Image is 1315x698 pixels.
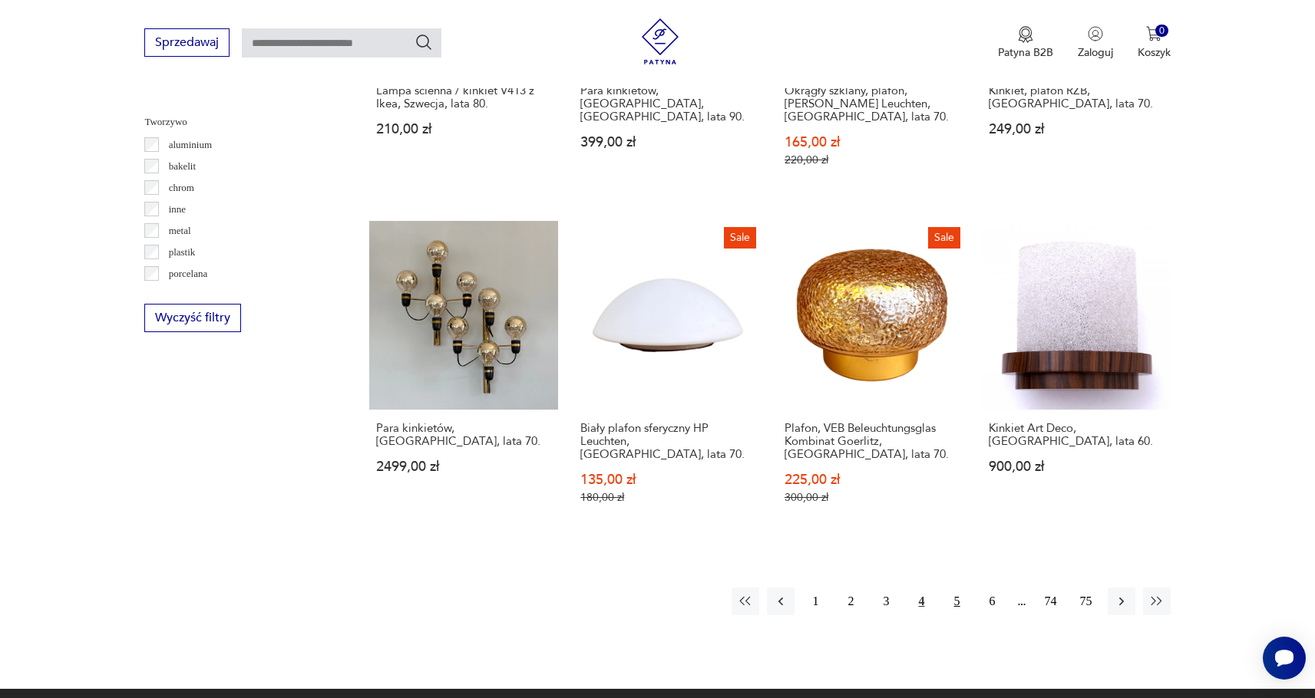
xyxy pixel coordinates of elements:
button: 3 [873,588,900,615]
div: 0 [1155,25,1168,38]
p: Tworzywo [144,114,332,130]
p: inne [169,201,186,218]
h3: Plafon, VEB Beleuchtungsglas Kombinat Goerlitz, [GEOGRAPHIC_DATA], lata 70. [785,422,960,461]
p: 210,00 zł [376,123,551,136]
p: Ćmielów [169,94,206,111]
button: Wyczyść filtry [144,304,241,332]
p: metal [169,222,191,239]
p: Patyna B2B [998,45,1053,60]
a: Para kinkietów, Niemcy, lata 70.Para kinkietów, [GEOGRAPHIC_DATA], lata 70.2499,00 zł [369,221,558,534]
p: 180,00 zł [580,491,755,504]
a: Sprzedawaj [144,38,230,49]
p: 135,00 zł [580,473,755,486]
p: 165,00 zł [785,136,960,149]
p: 399,00 zł [580,136,755,149]
button: Sprzedawaj [144,28,230,57]
p: 220,00 zł [785,153,960,166]
a: Kinkiet Art Deco, Polska, lata 60.Kinkiet Art Deco, [GEOGRAPHIC_DATA], lata 60.900,00 zł [982,221,1171,534]
button: 4 [908,588,936,615]
button: 1 [802,588,830,615]
button: 5 [943,588,971,615]
p: 300,00 zł [785,491,960,504]
p: plastik [169,244,196,261]
p: porcelit [169,287,200,304]
img: Patyna - sklep z meblami i dekoracjami vintage [637,18,683,64]
button: 6 [979,588,1006,615]
p: aluminium [169,137,212,153]
button: Zaloguj [1078,26,1113,60]
img: Ikonka użytkownika [1088,26,1103,41]
button: 74 [1037,588,1065,615]
img: Ikona medalu [1018,26,1033,43]
p: Koszyk [1138,45,1171,60]
p: 2499,00 zł [376,460,551,473]
img: Ikona koszyka [1146,26,1161,41]
h3: Kinkiet Art Deco, [GEOGRAPHIC_DATA], lata 60. [989,422,1164,448]
button: 75 [1072,588,1100,615]
a: SalePlafon, VEB Beleuchtungsglas Kombinat Goerlitz, Niemcy, lata 70.Plafon, VEB Beleuchtungsglas ... [778,221,966,534]
button: Szukaj [415,33,433,51]
button: 0Koszyk [1138,26,1171,60]
h3: Para kinkietów, [GEOGRAPHIC_DATA], [GEOGRAPHIC_DATA], lata 90. [580,84,755,123]
p: 225,00 zł [785,473,960,486]
h3: Lampa ścienna / kinkiet V413 z Ikea, Szwecja, lata 80. [376,84,551,110]
h3: Biały plafon sferyczny HP Leuchten, [GEOGRAPHIC_DATA], lata 70. [580,422,755,461]
p: Zaloguj [1078,45,1113,60]
p: 900,00 zł [989,460,1164,473]
button: Patyna B2B [998,26,1053,60]
h3: Para kinkietów, [GEOGRAPHIC_DATA], lata 70. [376,422,551,448]
a: Ikona medaluPatyna B2B [998,26,1053,60]
p: porcelana [169,265,208,282]
h3: Kinkiet, plafon RZB, [GEOGRAPHIC_DATA], lata 70. [989,84,1164,110]
h3: Okrągły szklany, plafon, [PERSON_NAME] Leuchten, [GEOGRAPHIC_DATA], lata 70. [785,84,960,123]
p: bakelit [169,158,196,175]
p: chrom [169,179,194,196]
p: 249,00 zł [989,123,1164,136]
iframe: Smartsupp widget button [1263,637,1306,680]
a: SaleBiały plafon sferyczny HP Leuchten, Niemcy, lata 70.Biały plafon sferyczny HP Leuchten, [GEOG... [573,221,762,534]
button: 2 [838,588,865,615]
